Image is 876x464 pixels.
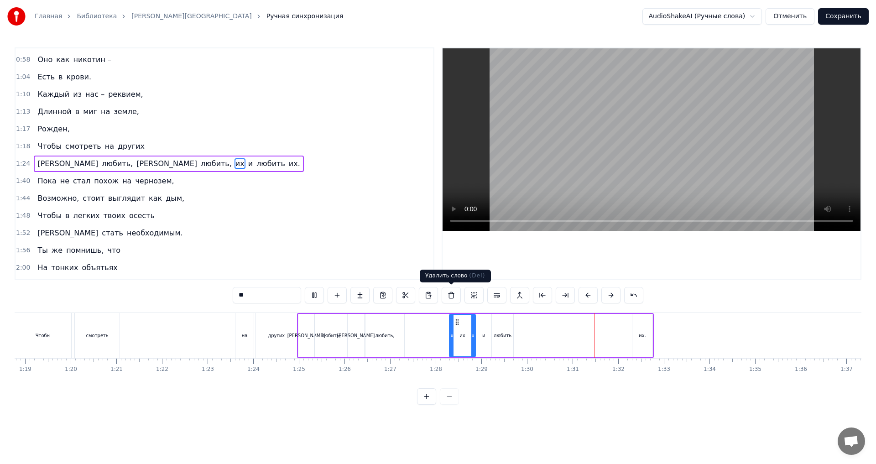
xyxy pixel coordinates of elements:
span: Оно [36,54,53,65]
span: любить, [200,158,233,169]
div: смотреть [86,332,109,339]
div: 1:20 [65,366,77,373]
span: стать [101,228,124,238]
div: 1:19 [19,366,31,373]
span: Ты [36,245,48,255]
span: тонких [50,262,79,273]
div: любить, [375,332,394,339]
span: в [57,72,63,82]
span: как [55,54,70,65]
span: на [104,141,115,151]
div: 1:24 [247,366,260,373]
span: Каждый [36,89,70,99]
span: на [100,106,111,117]
span: в [74,106,80,117]
span: похож [93,176,120,186]
span: их [235,158,245,169]
div: 1:22 [156,366,168,373]
span: помнишь, [65,245,104,255]
div: 1:33 [658,366,670,373]
span: 1:44 [16,194,30,203]
div: и [482,332,485,339]
span: Пока [36,176,57,186]
span: других [117,141,146,151]
span: 1:04 [16,73,30,82]
span: [PERSON_NAME] [36,228,99,238]
div: 1:27 [384,366,396,373]
span: же [51,245,63,255]
span: твоих [102,210,126,221]
div: 1:37 [840,366,853,373]
div: 1:31 [567,366,579,373]
span: крови. [66,72,93,82]
span: 1:13 [16,107,30,116]
div: 1:36 [795,366,807,373]
span: 2:00 [16,263,30,272]
span: дым, [165,193,185,203]
span: и [247,158,254,169]
div: 1:21 [110,366,123,373]
span: необходимым. [126,228,184,238]
img: youka [7,7,26,26]
span: Чтобы [36,141,63,151]
span: 1:40 [16,177,30,186]
span: 1:18 [16,142,30,151]
a: Открытый чат [838,428,865,455]
span: Есть [36,72,56,82]
div: 1:28 [430,366,442,373]
span: 1:24 [16,159,30,168]
span: выглядит [107,193,146,203]
div: Удалить слово [420,270,491,282]
span: их. [288,158,301,169]
span: 1:56 [16,246,30,255]
span: на [121,176,132,186]
span: в [64,210,70,221]
span: чернозем, [134,176,175,186]
span: 0:58 [16,55,30,64]
span: Возможно, [36,193,80,203]
div: 1:35 [749,366,761,373]
div: 1:26 [339,366,351,373]
span: [PERSON_NAME] [36,158,99,169]
span: Ручная синхронизация [266,12,344,21]
span: реквием, [107,89,144,99]
span: 1:10 [16,90,30,99]
span: смотреть [64,141,102,151]
div: Чтобы [36,332,51,339]
span: легких [72,210,100,221]
span: из [72,89,83,99]
span: как [148,193,163,203]
div: 1:25 [293,366,305,373]
span: объятьях [81,262,118,273]
button: Отменить [766,8,814,25]
span: 1:48 [16,211,30,220]
span: любить [255,158,286,169]
span: Чтобы [36,210,63,221]
span: нас – [84,89,105,99]
span: стал [72,176,91,186]
span: стоит [82,193,105,203]
div: 1:32 [612,366,625,373]
span: миг [82,106,98,117]
span: ( Del ) [469,272,485,279]
span: земле, [113,106,140,117]
span: На [36,262,48,273]
span: 1:52 [16,229,30,238]
div: их [459,332,465,339]
div: на [242,332,248,339]
div: любить [494,332,511,339]
div: 1:29 [475,366,488,373]
span: что [106,245,121,255]
div: 1:23 [202,366,214,373]
div: [PERSON_NAME] [287,332,325,339]
span: 1:17 [16,125,30,134]
div: других [268,332,285,339]
a: Библиотека [77,12,117,21]
span: никотин – [72,54,112,65]
span: осесть [128,210,156,221]
span: Длинной [36,106,72,117]
nav: breadcrumb [35,12,343,21]
div: 1:34 [704,366,716,373]
span: [PERSON_NAME] [136,158,198,169]
span: Рожден, [36,124,70,134]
